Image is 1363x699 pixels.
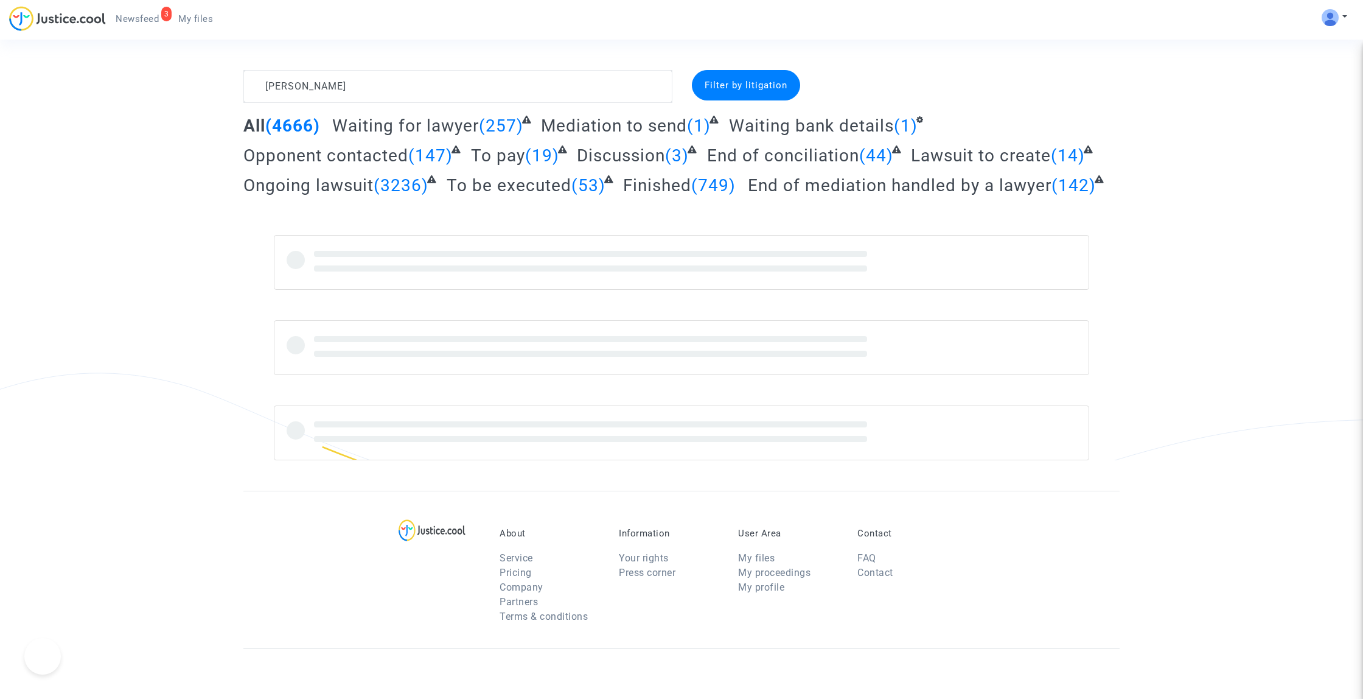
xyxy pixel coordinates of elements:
span: (1) [894,116,918,136]
a: Pricing [500,567,532,578]
span: (53) [571,175,605,195]
iframe: Help Scout Beacon - Open [24,638,61,675]
span: Finished [623,175,691,195]
a: Your rights [619,552,669,564]
span: Waiting for lawyer [332,116,479,136]
span: (14) [1051,146,1085,166]
span: (147) [408,146,453,166]
img: jc-logo.svg [9,6,106,31]
a: Contact [857,567,893,578]
span: End of mediation handled by a lawyer [748,175,1051,195]
span: Filter by litigation [705,80,787,91]
span: All [243,116,265,136]
a: My profile [738,581,784,593]
img: logo-lg.svg [399,519,466,541]
span: (44) [859,146,893,166]
span: Mediation to send [541,116,687,136]
span: (749) [691,175,736,195]
span: Discussion [577,146,665,166]
span: Opponent contacted [243,146,408,166]
span: To be executed [447,175,571,195]
a: Terms & conditions [500,611,588,622]
span: Waiting bank details [729,116,894,136]
img: ALV-UjV5hOg1DK_6VpdGyI3GiCsbYcKFqGYcyigr7taMTixGzq57m2O-mEoJuuWBlO_HCk8JQ1zztKhP13phCubDFpGEbboIp... [1322,9,1339,26]
a: My files [738,552,775,564]
a: My files [169,10,223,28]
div: 3 [161,7,172,21]
a: Press corner [619,567,675,578]
span: Lawsuit to create [911,146,1051,166]
span: To pay [471,146,525,166]
span: (19) [525,146,559,166]
span: (257) [479,116,523,136]
a: 3Newsfeed [106,10,169,28]
a: My proceedings [738,567,810,578]
a: Partners [500,596,538,608]
span: Ongoing lawsuit [243,175,374,195]
p: About [500,528,601,539]
p: Contact [857,528,958,539]
p: Information [619,528,720,539]
span: (3) [665,146,689,166]
span: My files [178,13,213,24]
a: Company [500,581,543,593]
span: (142) [1051,175,1096,195]
a: Service [500,552,533,564]
span: (1) [687,116,711,136]
span: End of conciliation [707,146,859,166]
span: (3236) [374,175,428,195]
span: Newsfeed [116,13,159,24]
a: FAQ [857,552,876,564]
p: User Area [738,528,839,539]
span: (4666) [265,116,320,136]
